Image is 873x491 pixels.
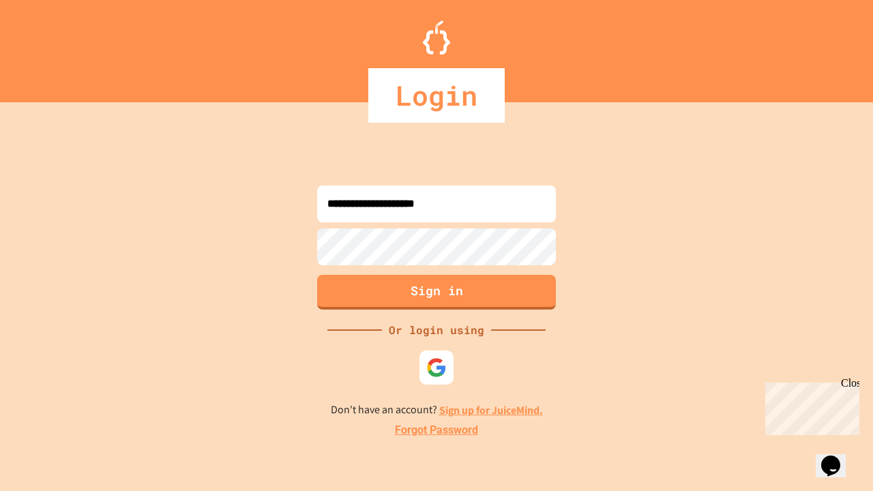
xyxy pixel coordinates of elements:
img: Logo.svg [423,20,450,55]
div: Login [368,68,505,123]
a: Sign up for JuiceMind. [439,403,543,417]
a: Forgot Password [395,422,478,438]
iframe: chat widget [816,436,859,477]
div: Or login using [382,322,491,338]
img: google-icon.svg [426,357,447,378]
p: Don't have an account? [331,402,543,419]
button: Sign in [317,275,556,310]
iframe: chat widget [760,377,859,435]
div: Chat with us now!Close [5,5,94,87]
